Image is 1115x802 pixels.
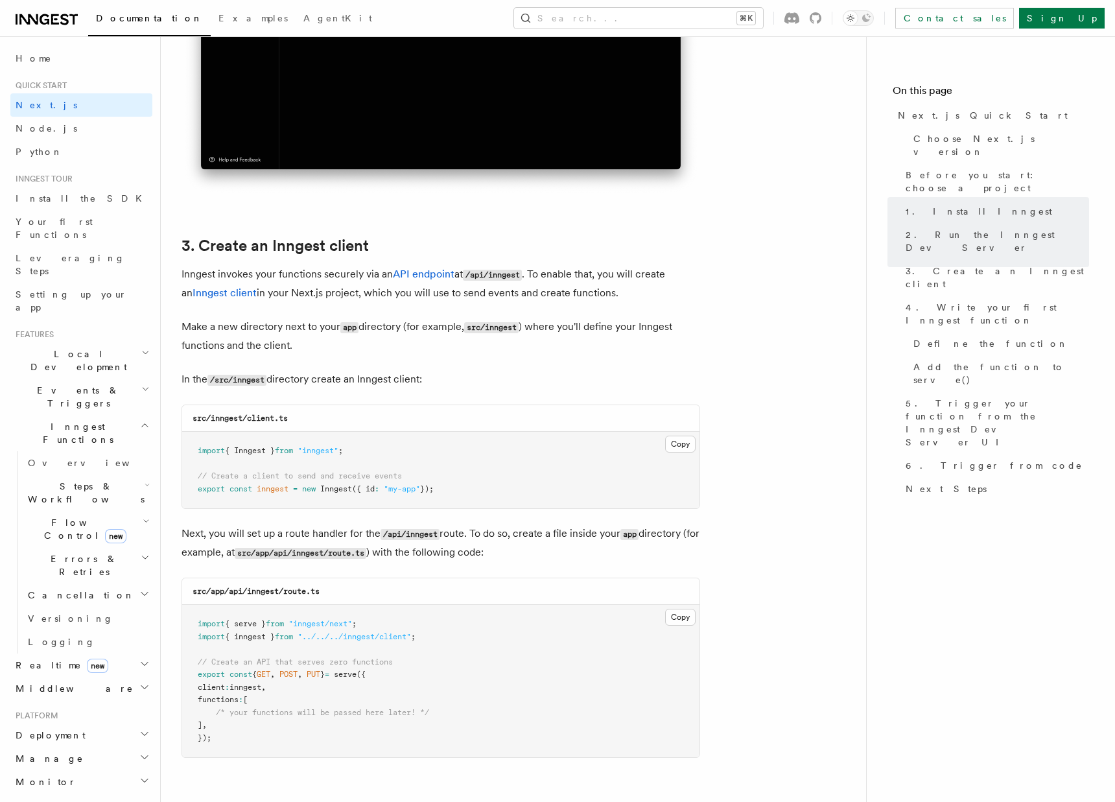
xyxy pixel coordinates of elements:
code: src/app/api/inngest/route.ts [235,548,366,559]
span: new [105,529,126,543]
a: 4. Write your first Inngest function [900,296,1089,332]
span: ; [338,446,343,455]
a: Versioning [23,607,152,630]
span: } [320,670,325,679]
span: Next Steps [906,482,987,495]
span: Steps & Workflows [23,480,145,506]
span: /* your functions will be passed here later! */ [216,708,429,717]
button: Copy [665,609,696,626]
button: Errors & Retries [23,547,152,584]
a: 5. Trigger your function from the Inngest Dev Server UI [900,392,1089,454]
a: Next.js Quick Start [893,104,1089,127]
span: Before you start: choose a project [906,169,1089,195]
button: Search...⌘K [514,8,763,29]
span: Quick start [10,80,67,91]
span: Next.js Quick Start [898,109,1068,122]
span: ; [352,619,357,628]
button: Flow Controlnew [23,511,152,547]
span: ; [411,632,416,641]
span: client [198,683,225,692]
p: Make a new directory next to your directory (for example, ) where you'll define your Inngest func... [182,318,700,355]
span: new [302,484,316,493]
span: , [298,670,302,679]
span: Monitor [10,775,76,788]
span: serve [334,670,357,679]
span: }); [420,484,434,493]
button: Realtimenew [10,654,152,677]
span: export [198,670,225,679]
span: Choose Next.js version [913,132,1089,158]
button: Monitor [10,770,152,794]
span: // Create a client to send and receive events [198,471,402,480]
span: Events & Triggers [10,384,141,410]
span: 4. Write your first Inngest function [906,301,1089,327]
button: Steps & Workflows [23,475,152,511]
span: 6. Trigger from code [906,459,1083,472]
span: Deployment [10,729,86,742]
a: 1. Install Inngest [900,200,1089,223]
span: 3. Create an Inngest client [906,265,1089,290]
span: Inngest tour [10,174,73,184]
a: Inngest client [193,287,257,299]
button: Toggle dark mode [843,10,874,26]
span: "inngest/next" [288,619,352,628]
span: AgentKit [303,13,372,23]
a: Documentation [88,4,211,36]
span: , [261,683,266,692]
kbd: ⌘K [737,12,755,25]
a: Add the function to serve() [908,355,1089,392]
a: Next.js [10,93,152,117]
span: [ [243,695,248,704]
span: Python [16,147,63,157]
span: POST [279,670,298,679]
p: In the directory create an Inngest client: [182,370,700,389]
span: new [87,659,108,673]
a: API endpoint [393,268,454,280]
span: from [275,632,293,641]
a: Leveraging Steps [10,246,152,283]
button: Cancellation [23,584,152,607]
span: Inngest Functions [10,420,140,446]
span: }); [198,733,211,742]
span: Leveraging Steps [16,253,125,276]
a: Python [10,140,152,163]
span: Add the function to serve() [913,360,1089,386]
span: Node.js [16,123,77,134]
span: Features [10,329,54,340]
span: Realtime [10,659,108,672]
button: Local Development [10,342,152,379]
span: from [266,619,284,628]
span: "../../../inngest/client" [298,632,411,641]
span: { Inngest } [225,446,275,455]
span: Local Development [10,348,141,373]
a: Overview [23,451,152,475]
h4: On this page [893,83,1089,104]
span: Examples [218,13,288,23]
span: { serve } [225,619,266,628]
button: Events & Triggers [10,379,152,415]
code: src/inngest/client.ts [193,414,288,423]
span: "inngest" [298,446,338,455]
button: Copy [665,436,696,453]
span: Setting up your app [16,289,127,313]
span: PUT [307,670,320,679]
span: 1. Install Inngest [906,205,1052,218]
span: , [202,720,207,729]
span: Your first Functions [16,217,93,240]
span: : [225,683,229,692]
a: Before you start: choose a project [900,163,1089,200]
span: functions [198,695,239,704]
span: "my-app" [384,484,420,493]
span: export [198,484,225,493]
a: Next Steps [900,477,1089,501]
button: Manage [10,747,152,770]
a: Node.js [10,117,152,140]
a: Contact sales [895,8,1014,29]
span: Overview [28,458,161,468]
span: import [198,619,225,628]
a: Setting up your app [10,283,152,319]
span: from [275,446,293,455]
code: src/inngest [464,322,519,333]
span: Define the function [913,337,1068,350]
span: Logging [28,637,95,647]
